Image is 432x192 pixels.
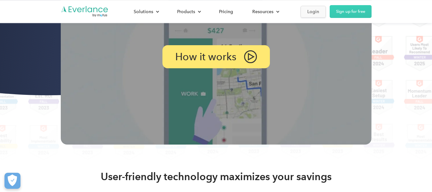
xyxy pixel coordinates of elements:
div: Solutions [134,8,153,16]
a: Sign up for free [330,5,372,18]
div: Resources [246,6,285,17]
a: Login [301,6,326,18]
a: Pricing [213,6,240,17]
button: Cookies Settings [4,173,20,189]
div: Pricing [219,8,233,16]
div: Products [171,6,206,17]
div: Products [177,8,195,16]
a: Go to homepage [61,5,109,18]
h2: User-friendly technology maximizes your savings [101,170,332,183]
p: How it works [175,53,236,61]
div: Solutions [127,6,164,17]
div: Resources [252,8,273,16]
input: Submit [47,38,79,52]
div: Login [307,8,319,16]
